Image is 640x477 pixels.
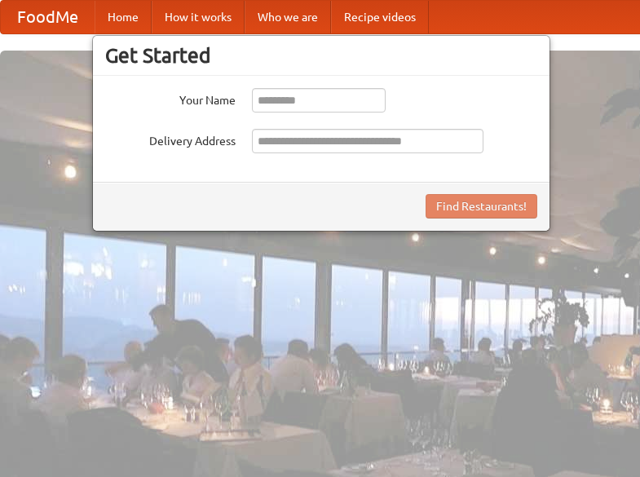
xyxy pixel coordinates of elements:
[95,1,152,33] a: Home
[331,1,429,33] a: Recipe videos
[426,194,537,219] button: Find Restaurants!
[105,129,236,149] label: Delivery Address
[105,88,236,108] label: Your Name
[245,1,331,33] a: Who we are
[152,1,245,33] a: How it works
[1,1,95,33] a: FoodMe
[105,43,537,68] h3: Get Started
